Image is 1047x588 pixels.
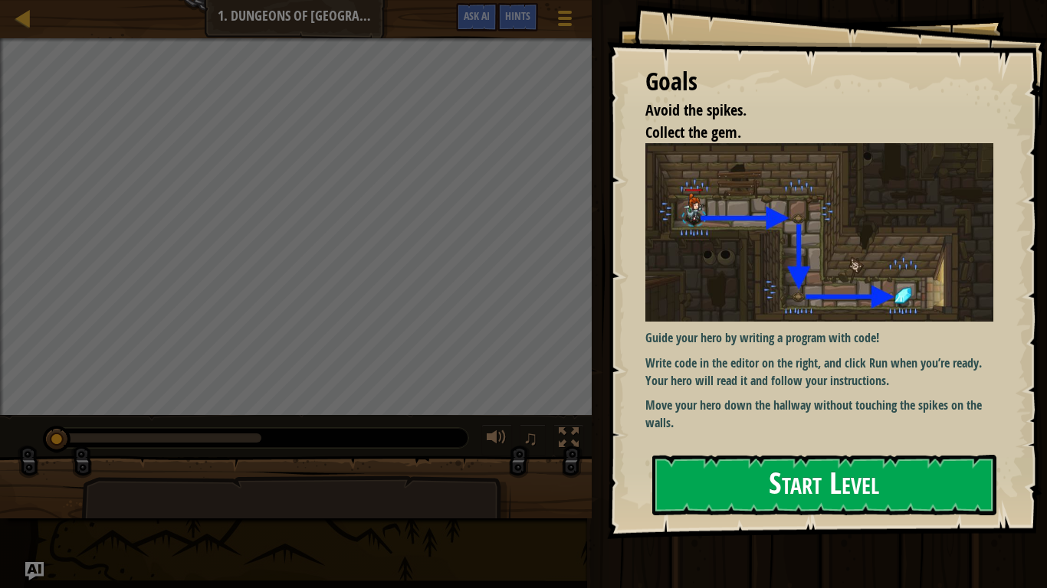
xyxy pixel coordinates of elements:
[626,122,990,144] li: Collect the gem.
[645,64,993,100] div: Goals
[645,100,747,120] span: Avoid the spikes.
[523,426,538,449] span: ♫
[464,8,490,23] span: Ask AI
[652,455,996,515] button: Start Level
[25,562,44,580] button: Ask AI
[553,424,584,456] button: Toggle fullscreen
[481,424,512,456] button: Adjust volume
[645,354,993,390] p: Write code in the editor on the right, and click Run when you’re ready. Your hero will read it an...
[645,122,741,142] span: Collect the gem.
[456,3,497,31] button: Ask AI
[626,100,990,122] li: Avoid the spikes.
[645,329,993,347] p: Guide your hero by writing a program with code!
[645,397,993,432] p: Move your hero down the hallway without touching the spikes on the walls.
[546,3,584,39] button: Show game menu
[520,424,546,456] button: ♫
[505,8,530,23] span: Hints
[645,143,993,322] img: Dungeons of kithgard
